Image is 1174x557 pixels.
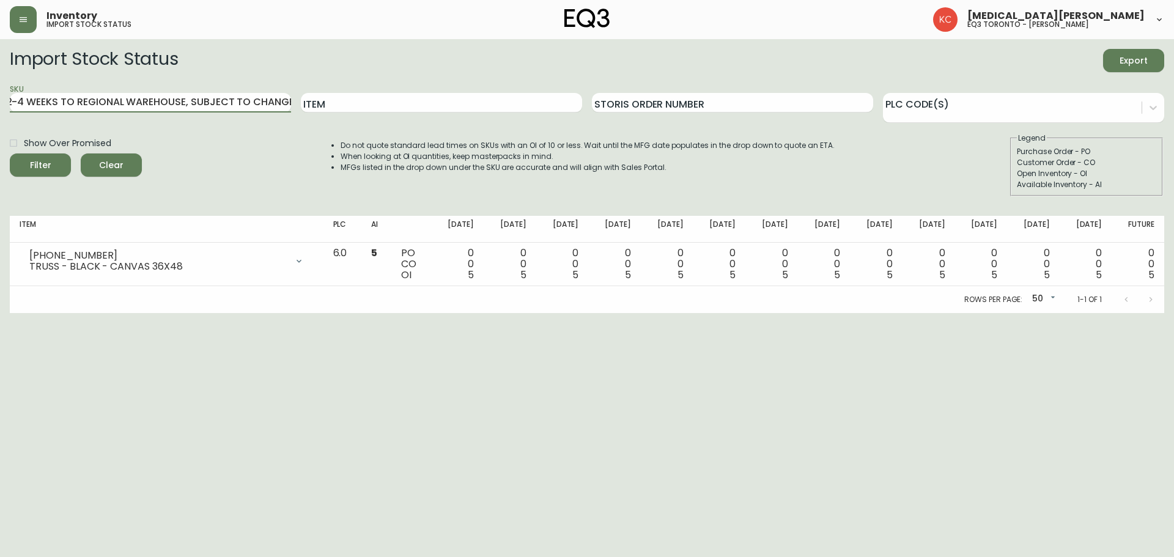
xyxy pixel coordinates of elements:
[965,248,998,281] div: 0 0
[401,268,412,282] span: OI
[10,216,323,243] th: Item
[1060,216,1112,243] th: [DATE]
[29,250,287,261] div: [PHONE_NUMBER]
[860,248,893,281] div: 0 0
[1017,157,1156,168] div: Customer Order - CO
[798,216,851,243] th: [DATE]
[991,268,997,282] span: 5
[81,153,142,177] button: Clear
[745,216,798,243] th: [DATE]
[1148,268,1154,282] span: 5
[955,216,1008,243] th: [DATE]
[341,140,835,151] li: Do not quote standard lead times on SKUs with an OI of 10 or less. Wait until the MFG date popula...
[625,268,631,282] span: 5
[1112,216,1164,243] th: Future
[46,11,97,21] span: Inventory
[10,49,178,72] h2: Import Stock Status
[808,248,841,281] div: 0 0
[1121,248,1154,281] div: 0 0
[729,268,736,282] span: 5
[903,216,955,243] th: [DATE]
[1077,294,1102,305] p: 1-1 of 1
[1027,289,1058,309] div: 50
[361,216,391,243] th: AI
[651,248,684,281] div: 0 0
[371,246,377,260] span: 5
[432,216,484,243] th: [DATE]
[964,294,1022,305] p: Rows per page:
[677,268,684,282] span: 5
[1103,49,1164,72] button: Export
[939,268,945,282] span: 5
[1113,53,1154,68] span: Export
[912,248,945,281] div: 0 0
[564,9,610,28] img: logo
[1017,248,1050,281] div: 0 0
[323,243,362,286] td: 6.0
[20,248,314,275] div: [PHONE_NUMBER]TRUSS - BLACK - CANVAS 36X48
[967,21,1089,28] h5: eq3 toronto - [PERSON_NAME]
[1007,216,1060,243] th: [DATE]
[468,268,474,282] span: 5
[401,248,421,281] div: PO CO
[29,261,287,272] div: TRUSS - BLACK - CANVAS 36X48
[755,248,788,281] div: 0 0
[90,158,132,173] span: Clear
[546,248,579,281] div: 0 0
[46,21,131,28] h5: import stock status
[641,216,693,243] th: [DATE]
[441,248,474,281] div: 0 0
[967,11,1145,21] span: [MEDICAL_DATA][PERSON_NAME]
[536,216,589,243] th: [DATE]
[1017,133,1047,144] legend: Legend
[933,7,958,32] img: 6487344ffbf0e7f3b216948508909409
[588,216,641,243] th: [DATE]
[1044,268,1050,282] span: 5
[1017,179,1156,190] div: Available Inventory - AI
[493,248,526,281] div: 0 0
[323,216,362,243] th: PLC
[782,268,788,282] span: 5
[1069,248,1102,281] div: 0 0
[1017,146,1156,157] div: Purchase Order - PO
[1096,268,1102,282] span: 5
[598,248,631,281] div: 0 0
[850,216,903,243] th: [DATE]
[484,216,536,243] th: [DATE]
[572,268,578,282] span: 5
[520,268,526,282] span: 5
[887,268,893,282] span: 5
[703,248,736,281] div: 0 0
[1017,168,1156,179] div: Open Inventory - OI
[341,162,835,173] li: MFGs listed in the drop down under the SKU are accurate and will align with Sales Portal.
[693,216,746,243] th: [DATE]
[341,151,835,162] li: When looking at OI quantities, keep masterpacks in mind.
[24,137,111,150] span: Show Over Promised
[10,153,71,177] button: Filter
[834,268,840,282] span: 5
